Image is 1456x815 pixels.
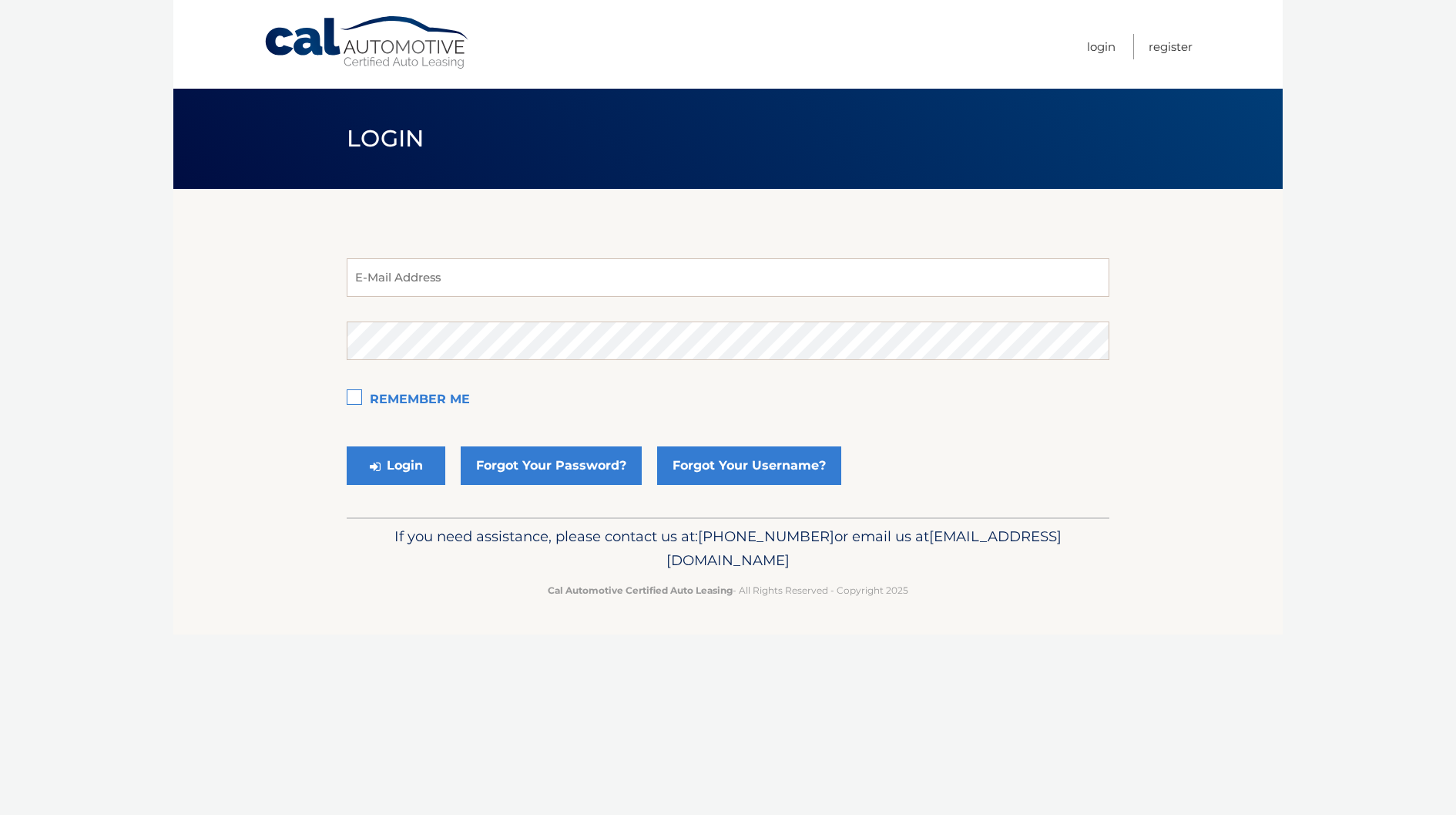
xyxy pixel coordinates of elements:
[1149,34,1193,59] a: Register
[548,584,733,596] strong: Cal Automotive Certified Auto Leasing
[1087,34,1115,59] a: Login
[347,385,1109,416] label: Remember Me
[357,524,1099,574] p: If you need assistance, please contact us at: or email us at
[698,527,834,545] span: [PHONE_NUMBER]
[657,446,841,485] a: Forgot Your Username?
[357,582,1099,598] p: - All Rights Reserved - Copyright 2025
[461,446,642,485] a: Forgot Your Password?
[347,124,424,153] span: Login
[347,258,1109,297] input: E-Mail Address
[347,446,445,485] button: Login
[263,15,471,70] a: Cal Automotive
